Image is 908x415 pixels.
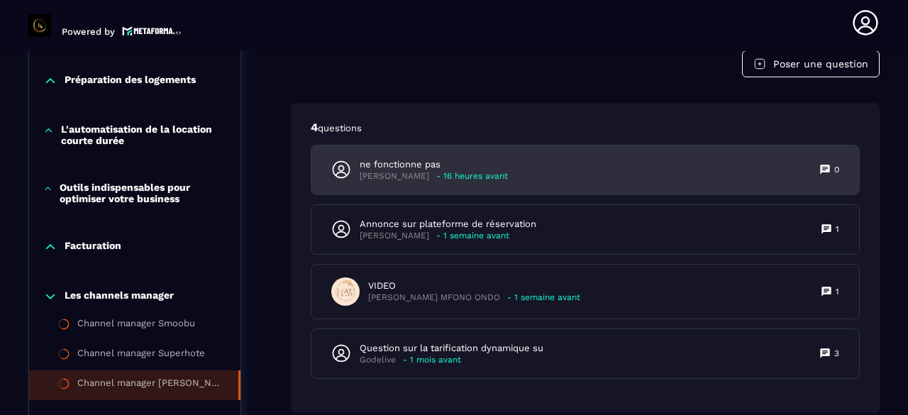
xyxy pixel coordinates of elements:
p: Outils indispensables pour optimiser votre business [60,182,226,204]
p: L'automatisation de la location courte durée [61,123,226,146]
p: 4 [311,120,860,135]
p: 0 [834,164,839,175]
span: questions [318,123,362,133]
p: Question sur la tarification dynamique su [360,342,543,355]
p: Godelive [360,355,396,365]
p: VIDEO [368,280,580,292]
p: - 1 semaine avant [507,292,580,303]
p: 1 [836,286,839,297]
p: - 1 semaine avant [436,231,509,241]
p: - 1 mois avant [403,355,461,365]
img: logo-branding [28,14,51,37]
p: [PERSON_NAME] [360,231,429,241]
p: Préparation des logements [65,74,196,88]
div: Channel manager Superhote [77,348,205,363]
p: 1 [836,223,839,235]
div: Channel manager [PERSON_NAME] [77,377,224,393]
p: Facturation [65,240,121,254]
p: [PERSON_NAME] [360,171,429,182]
p: 3 [834,348,839,359]
p: [PERSON_NAME] MFONO ONDO [368,292,500,303]
button: Poser une question [742,50,880,77]
div: Channel manager Smoobu [77,318,195,333]
p: Powered by [62,26,115,37]
p: Les channels manager [65,289,174,304]
p: - 16 heures avant [436,171,508,182]
p: Annonce sur plateforme de réservation [360,218,536,231]
img: logo [122,25,182,37]
p: ne fonctionne pas [360,158,508,171]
